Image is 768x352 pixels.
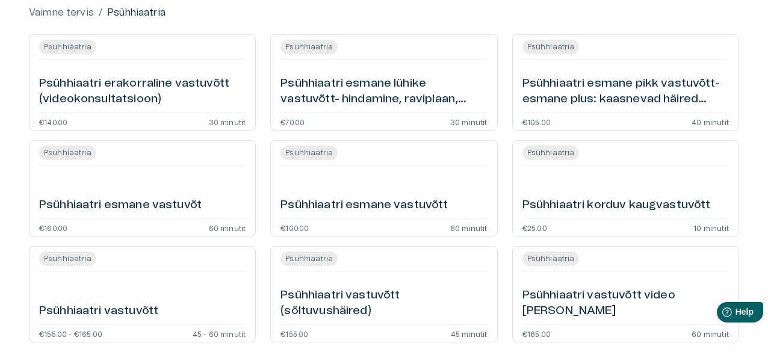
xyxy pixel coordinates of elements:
p: €165.00 [522,330,551,337]
p: €155.00 [280,330,308,337]
p: €140.00 [39,118,67,125]
a: Open service booking details [29,34,256,131]
h6: Psühhiaatri vastuvõtt [39,303,158,320]
p: 30 minutit [209,118,246,125]
p: €70.00 [280,118,305,125]
p: 45 - 60 minutit [193,330,246,337]
h6: Psühhiaatri esmane pikk vastuvõtt- esmane plus: kaasnevad häired (videokonsultatsioon) [522,76,729,108]
p: 60 minutit [450,224,488,231]
a: Open service booking details [512,34,739,131]
span: Psühhiaatria [522,40,580,54]
a: Open service booking details [512,140,739,236]
p: Psühhiaatria [107,5,166,20]
h6: Psühhiaatri vastuvõtt video [PERSON_NAME] [522,288,729,320]
span: Psühhiaatria [522,252,580,266]
h6: Psühhiaatri erakorraline vastuvõtt (videokonsultatsioon) [39,76,246,108]
a: Vaimne tervis [29,5,94,20]
p: 60 minutit [209,224,246,231]
p: €160.00 [39,224,67,231]
span: Psühhiaatria [280,252,338,266]
a: Open service booking details [270,140,497,236]
p: 60 minutit [692,330,729,337]
h6: Psühhiaatri esmane vastuvõtt [280,197,448,214]
span: Psühhiaatria [280,40,338,54]
a: Open service booking details [29,140,256,236]
p: €155.00 - €165.00 [39,330,102,337]
p: €105.00 [522,118,551,125]
p: 10 minutit [693,224,729,231]
span: Psühhiaatria [522,146,580,160]
span: Psühhiaatria [39,252,96,266]
span: Psühhiaatria [39,146,96,160]
iframe: Help widget launcher [674,297,768,331]
h6: Psühhiaatri korduv kaugvastuvõtt [522,197,711,214]
p: 40 minutit [692,118,729,125]
a: Open service booking details [512,246,739,342]
a: Open service booking details [270,34,497,131]
h6: Psühhiaatri esmane lühike vastuvõtt- hindamine, raviplaan, kokkuvõte (videokonsultatsioon) [280,76,487,108]
span: Psühhiaatria [39,40,96,54]
h6: Psühhiaatri esmane vastuvõt [39,197,202,214]
p: / [99,5,102,20]
span: Psühhiaatria [280,146,338,160]
p: 45 minutit [451,330,488,337]
a: Open service booking details [270,246,497,342]
h6: Psühhiaatri vastuvõtt (sõltuvushäired) [280,288,487,320]
p: €25.00 [522,224,547,231]
p: 30 minutit [450,118,488,125]
p: €100.00 [280,224,309,231]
